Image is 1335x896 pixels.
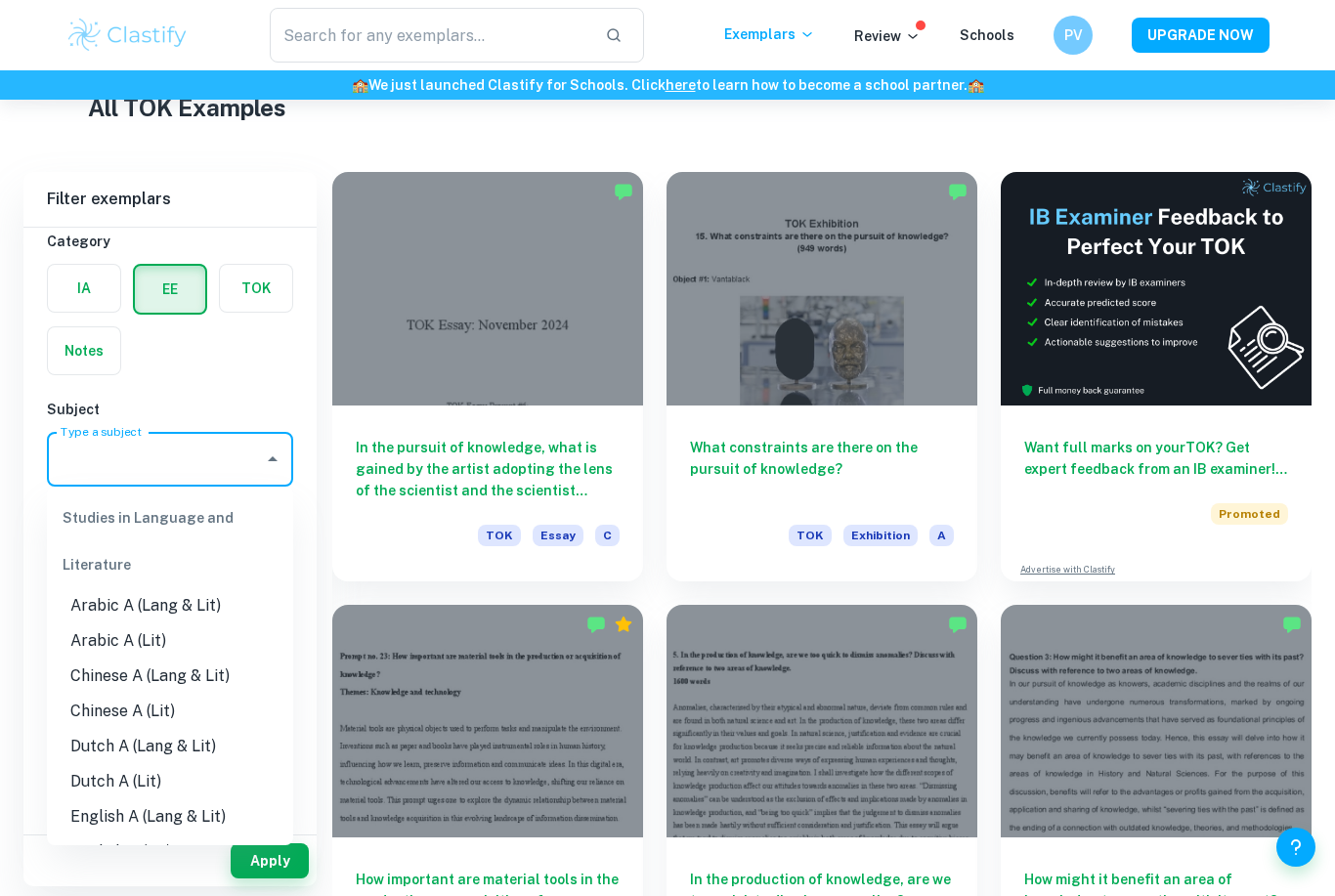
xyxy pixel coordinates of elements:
a: Want full marks on yourTOK? Get expert feedback from an IB examiner!PromotedAdvertise with Clastify [1001,172,1312,581]
button: EE [135,266,205,313]
a: here [666,77,696,93]
button: Apply [231,843,309,878]
img: Marked [586,615,606,634]
h6: What constraints are there on the pursuit of knowledge? [690,437,954,501]
span: 🏫 [968,77,984,93]
h6: Want full marks on your TOK ? Get expert feedback from an IB examiner! [1024,437,1288,480]
span: 🏫 [352,77,368,93]
img: Marked [948,615,968,634]
label: Type a subject [61,423,142,440]
h6: Category [47,231,293,252]
span: Exhibition [843,525,918,546]
h1: All TOK Examples [88,90,1247,125]
img: Clastify logo [65,16,190,55]
span: A [929,525,954,546]
li: Dutch A (Lit) [47,764,293,799]
img: Marked [614,182,633,201]
li: Arabic A (Lang & Lit) [47,588,293,623]
span: C [595,525,620,546]
a: What constraints are there on the pursuit of knowledge?TOKExhibitionA [667,172,977,581]
button: TOK [220,265,292,312]
button: UPGRADE NOW [1132,18,1270,53]
h6: Filter exemplars [23,172,317,227]
button: Close [259,446,286,473]
h6: In the pursuit of knowledge, what is gained by the artist adopting the lens of the scientist and ... [356,437,620,501]
div: Premium [614,615,633,634]
p: Review [854,25,921,47]
button: Help and Feedback [1276,828,1315,867]
img: Marked [1282,615,1302,634]
h6: We just launched Clastify for Schools. Click to learn how to become a school partner. [4,74,1331,96]
li: Chinese A (Lit) [47,694,293,729]
a: Advertise with Clastify [1020,563,1115,576]
a: In the pursuit of knowledge, what is gained by the artist adopting the lens of the scientist and ... [332,172,643,581]
li: English A (Lit) [47,834,293,870]
li: English A (Lang & Lit) [47,799,293,834]
h6: PV [1062,24,1085,46]
span: Promoted [1211,503,1288,525]
input: Search for any exemplars... [270,8,589,63]
h6: Subject [47,399,293,420]
button: Notes [48,327,120,374]
button: IA [48,265,120,312]
img: Thumbnail [1001,172,1312,405]
span: TOK [478,525,521,546]
button: PV [1054,16,1093,55]
a: Schools [960,27,1014,43]
img: Marked [948,182,968,201]
li: Arabic A (Lit) [47,623,293,659]
span: TOK [789,525,832,546]
li: Chinese A (Lang & Lit) [47,659,293,694]
p: Exemplars [724,23,815,45]
li: Dutch A (Lang & Lit) [47,729,293,764]
div: Studies in Language and Literature [47,494,293,588]
span: Essay [533,525,583,546]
